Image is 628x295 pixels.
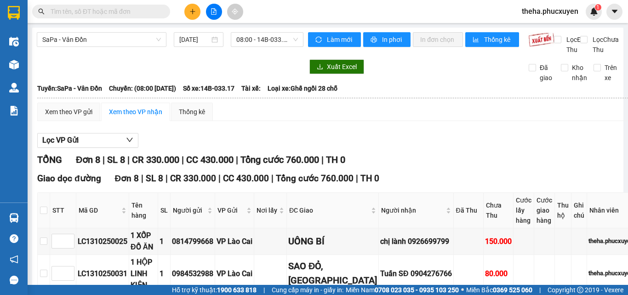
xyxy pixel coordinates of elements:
[10,276,18,284] span: message
[465,32,519,47] button: bar-chartThống kê
[380,236,452,247] div: chị lành 0926699799
[317,64,323,71] span: download
[215,228,254,255] td: VP Lào Cai
[272,285,343,295] span: Cung cấp máy in - giấy in:
[288,259,377,288] div: SAO ĐỎ, [GEOGRAPHIC_DATA]
[413,32,463,47] button: In đơn chọn
[571,193,587,228] th: Ghi chú
[8,6,20,20] img: logo-vxr
[172,285,257,295] span: Hỗ trợ kỹ thuật:
[360,173,379,184] span: TH 0
[170,173,216,184] span: CR 330.000
[206,4,222,20] button: file-add
[42,134,79,146] span: Lọc VP Gửi
[240,154,319,165] span: Tổng cước 760.000
[315,36,323,44] span: sync
[590,7,598,16] img: icon-new-feature
[381,205,444,215] span: Người nhận
[223,173,269,184] span: CC 430.000
[37,154,62,165] span: TỔNG
[241,83,261,93] span: Tài xế:
[577,287,583,293] span: copyright
[38,8,45,15] span: search
[37,133,138,148] button: Lọc VP Gửi
[485,236,512,247] div: 150.000
[10,255,18,264] span: notification
[371,36,378,44] span: printer
[189,8,196,15] span: plus
[107,154,125,165] span: SL 8
[539,285,541,295] span: |
[217,236,252,247] div: VP Lào Cai
[109,107,162,117] div: Xem theo VP nhận
[160,236,169,247] div: 1
[485,268,512,279] div: 80.000
[9,213,19,223] img: warehouse-icon
[45,107,92,117] div: Xem theo VP gửi
[158,193,171,228] th: SL
[9,83,19,93] img: warehouse-icon
[76,255,129,293] td: LC1310250031
[236,33,298,46] span: 08:00 - 14B-033.17
[601,63,621,83] span: Trên xe
[183,83,234,93] span: Số xe: 14B-033.17
[514,6,586,17] span: theha.phucxuyen
[493,286,532,294] strong: 0369 525 060
[211,8,217,15] span: file-add
[179,35,210,45] input: 13/10/2025
[309,59,364,74] button: downloadXuất Excel
[375,286,459,294] strong: 0708 023 035 - 0935 103 250
[232,8,238,15] span: aim
[146,173,163,184] span: SL 8
[78,268,127,279] div: LC1310250031
[363,32,411,47] button: printerIn phơi
[611,7,619,16] span: caret-down
[215,255,254,293] td: VP Lào Cai
[127,154,130,165] span: |
[289,205,369,215] span: ĐC Giao
[466,285,532,295] span: Miền Bắc
[184,4,200,20] button: plus
[514,193,534,228] th: Cước lấy hàng
[9,106,19,116] img: solution-icon
[9,37,19,46] img: warehouse-icon
[484,35,512,45] span: Thống kê
[129,193,158,228] th: Tên hàng
[326,154,345,165] span: TH 0
[50,193,76,228] th: STT
[131,256,156,291] div: 1 HỘP LINH KIỆN
[321,154,324,165] span: |
[186,154,234,165] span: CC 430.000
[217,286,257,294] strong: 1900 633 818
[173,205,206,215] span: Người gửi
[179,107,205,117] div: Thống kê
[461,288,464,292] span: ⚪️
[51,6,159,17] input: Tìm tên, số ĐT hoặc mã đơn
[182,154,184,165] span: |
[172,236,213,247] div: 0814799668
[596,4,599,11] span: 1
[382,35,403,45] span: In phơi
[595,4,601,11] sup: 1
[606,4,622,20] button: caret-down
[37,85,102,92] b: Tuyến: SaPa - Vân Đồn
[454,193,484,228] th: Đã Thu
[79,205,120,215] span: Mã GD
[76,154,100,165] span: Đơn 8
[534,193,555,228] th: Cước giao hàng
[78,236,127,247] div: LC1310250025
[227,4,243,20] button: aim
[236,154,238,165] span: |
[327,62,357,72] span: Xuất Excel
[528,32,554,47] img: 9k=
[276,173,354,184] span: Tổng cước 760.000
[10,234,18,243] span: question-circle
[555,193,571,228] th: Thu hộ
[356,173,358,184] span: |
[131,230,156,253] div: 1 XỐP ĐỒ ĂN
[166,173,168,184] span: |
[327,35,354,45] span: Làm mới
[217,205,245,215] span: VP Gửi
[76,228,129,255] td: LC1310250025
[42,33,161,46] span: SaPa - Vân Đồn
